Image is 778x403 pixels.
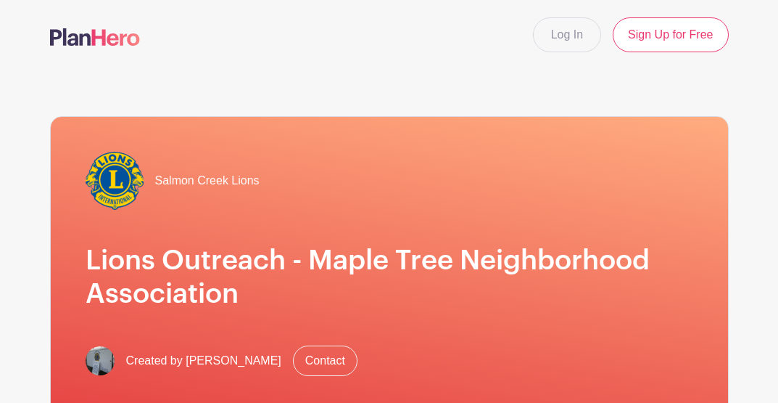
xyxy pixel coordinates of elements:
[613,17,728,52] a: Sign Up for Free
[155,172,260,190] span: Salmon Creek Lions
[86,152,144,210] img: lionlogo400-e1522268415706.png
[86,346,115,375] img: image(4).jpg
[50,28,140,46] img: logo-507f7623f17ff9eddc593b1ce0a138ce2505c220e1c5a4e2b4648c50719b7d32.svg
[533,17,601,52] a: Log In
[126,352,281,370] span: Created by [PERSON_NAME]
[293,346,357,376] a: Contact
[86,245,693,311] h1: Lions Outreach - Maple Tree Neighborhood Association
